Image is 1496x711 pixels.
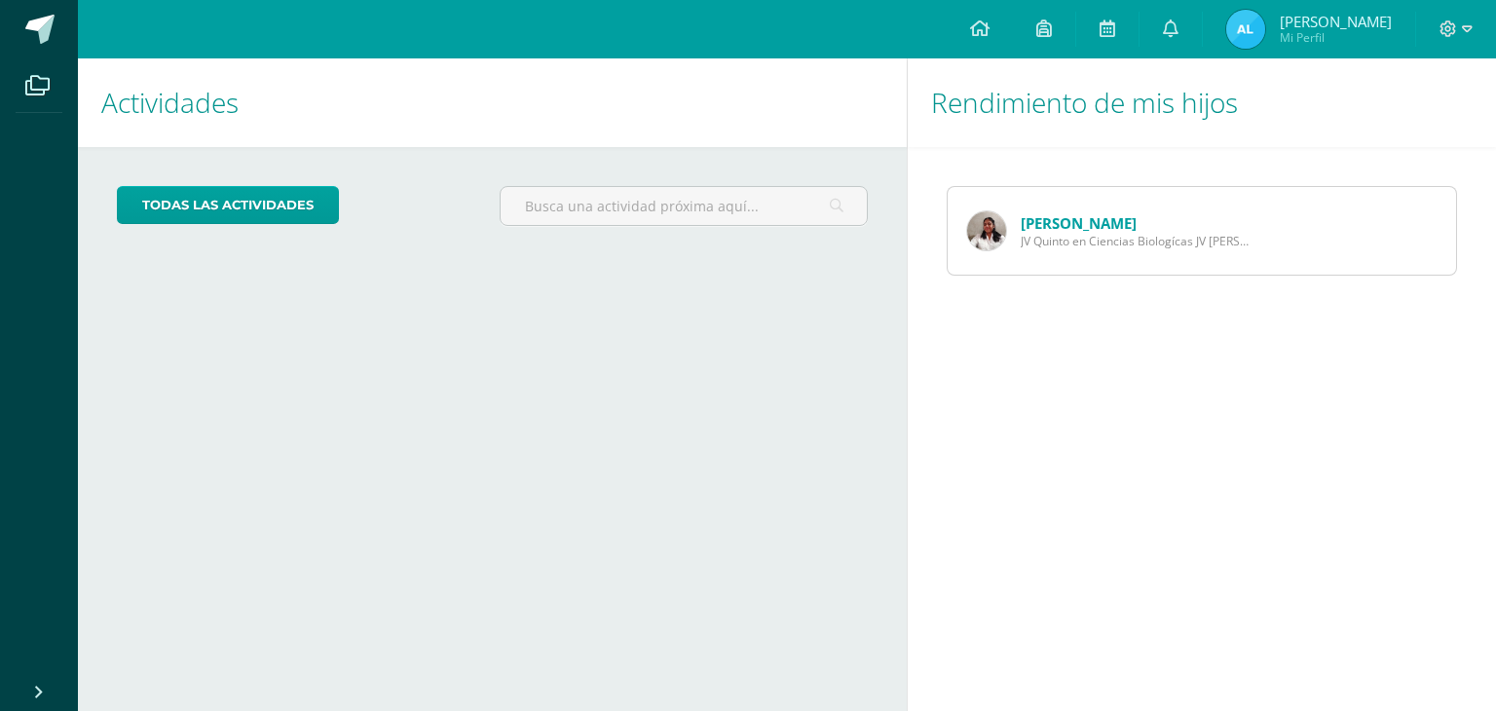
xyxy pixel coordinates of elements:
input: Busca una actividad próxima aquí... [501,187,866,225]
span: [PERSON_NAME] [1280,12,1392,31]
img: 7c2faa8e82592681641c59863a13e322.png [967,211,1006,250]
h1: Rendimiento de mis hijos [931,58,1473,147]
a: todas las Actividades [117,186,339,224]
a: [PERSON_NAME] [1021,213,1137,233]
img: 02bd2b712a5974b519fc7b551c6fecb5.png [1226,10,1265,49]
h1: Actividades [101,58,883,147]
span: JV Quinto en Ciencias Biologícas JV [PERSON_NAME]. CCLL en Ciencias Biológicas Vespertino [1021,233,1254,249]
span: Mi Perfil [1280,29,1392,46]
